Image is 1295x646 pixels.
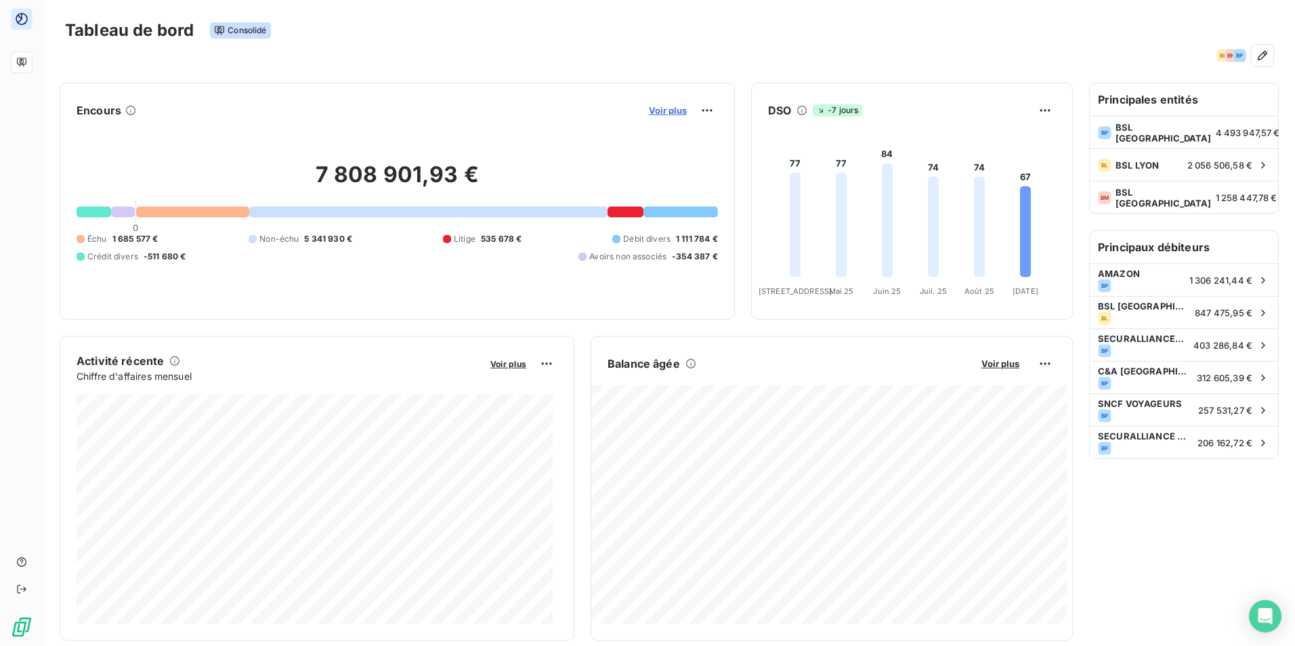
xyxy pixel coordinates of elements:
tspan: Juil. 25 [920,286,947,296]
div: BP [1098,279,1111,293]
div: BL [1098,311,1111,325]
span: Litige [454,233,475,245]
span: BSL [GEOGRAPHIC_DATA] [1116,187,1212,209]
span: -354 387 € [672,251,718,263]
div: SECURALLIANCE - JD SPORTSBP206 162,72 € [1090,426,1278,458]
span: Débit divers [623,233,671,245]
img: Logo LeanPay [11,616,33,638]
h6: Principaux débiteurs [1090,231,1278,263]
div: BP [1098,376,1111,390]
tspan: Août 25 [964,286,994,296]
span: 312 605,39 € [1197,372,1252,383]
span: -7 jours [813,104,862,116]
span: -511 680 € [144,251,186,263]
span: Non-échu [259,233,299,245]
h6: DSO [768,102,791,119]
h6: Principales entités [1090,83,1278,116]
span: Avoirs non associés [589,251,666,263]
span: Voir plus [490,359,526,369]
button: Voir plus [645,104,691,116]
div: BP [1098,126,1111,139]
tspan: [STREET_ADDRESS] [758,286,831,296]
span: C&A [GEOGRAPHIC_DATA] [1098,366,1189,376]
span: 1 685 577 € [112,233,158,245]
h6: Balance âgée [608,356,680,372]
tspan: Mai 25 [828,286,853,296]
span: 535 678 € [481,233,522,245]
button: Voir plus [977,358,1023,370]
div: BM [1098,191,1111,204]
span: SECURALLIANCE - JD SPORTS [1098,431,1189,442]
div: C&A [GEOGRAPHIC_DATA]BP312 605,39 € [1090,361,1278,393]
span: 257 531,27 € [1198,405,1252,416]
span: 5 341 930 € [304,233,352,245]
span: BSL LYON [1116,160,1183,171]
span: SECURALLIANCE - AMAZON [1098,333,1185,344]
div: Open Intercom Messenger [1249,600,1281,632]
span: 1 111 784 € [676,233,718,245]
div: SECURALLIANCE - AMAZONBP403 286,84 € [1090,328,1278,361]
span: BSL [GEOGRAPHIC_DATA] [1098,301,1187,311]
div: AMAZONBP1 306 241,44 € [1090,263,1278,296]
span: BSL [GEOGRAPHIC_DATA] [1116,122,1212,144]
span: 206 162,72 € [1197,437,1252,448]
span: 0 [133,222,138,233]
span: 4 493 947,57 € [1216,127,1280,138]
span: Consolidé [210,22,270,39]
span: 1 258 447,78 € [1216,192,1277,203]
span: 403 286,84 € [1193,340,1252,351]
h2: 7 808 901,93 € [77,161,718,202]
div: BL [1098,158,1111,172]
div: BP [1098,442,1111,455]
div: BL [1216,49,1230,62]
div: BM [1225,49,1238,62]
span: 2 056 506,58 € [1187,160,1252,171]
div: BP [1098,344,1111,358]
span: Chiffre d'affaires mensuel [77,369,481,383]
div: SNCF VOYAGEURSBP257 531,27 € [1090,393,1278,426]
span: 847 475,95 € [1195,307,1252,318]
div: BP [1098,409,1111,423]
span: Crédit divers [87,251,138,263]
span: SNCF VOYAGEURS [1098,398,1190,409]
button: Voir plus [486,358,530,370]
span: Voir plus [649,105,687,116]
span: 1 306 241,44 € [1189,275,1252,286]
div: BSL [GEOGRAPHIC_DATA]BL847 475,95 € [1090,296,1278,328]
h6: Activité récente [77,353,164,369]
h6: Encours [77,102,121,119]
div: BP [1233,49,1246,62]
span: AMAZON [1098,268,1181,279]
span: Voir plus [981,358,1019,369]
tspan: Juin 25 [873,286,901,296]
span: Échu [87,233,107,245]
h3: Tableau de bord [65,18,194,43]
tspan: [DATE] [1013,286,1038,296]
